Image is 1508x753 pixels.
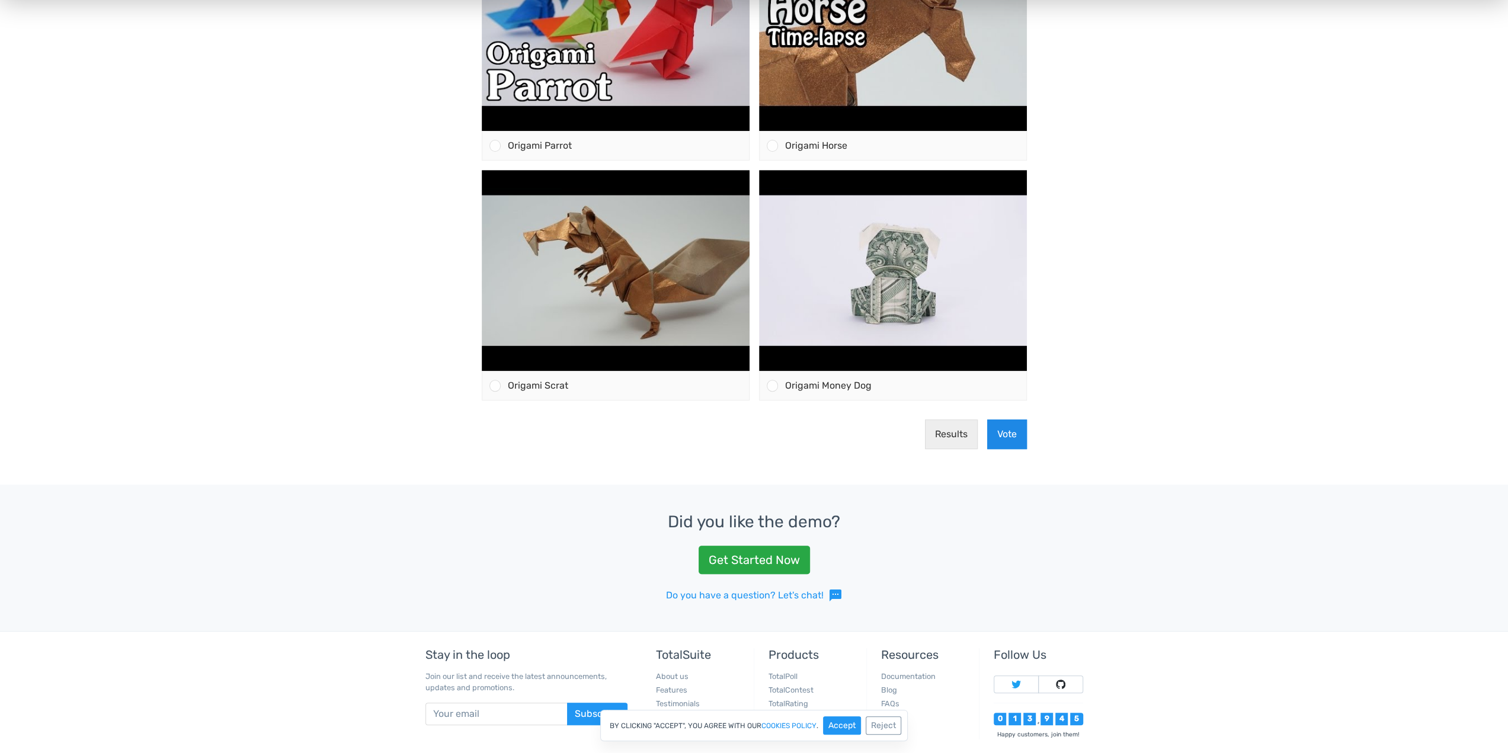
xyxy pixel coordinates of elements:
img: hqdefault.jpg [482,203,750,403]
span: Origami Giraffe [785,172,851,184]
a: TotalPoll [769,672,798,681]
img: hqdefault.jpg [482,443,750,643]
button: Results [925,692,978,722]
span: Origami Money Dog [785,652,872,664]
div: By clicking "Accept", you agree with our . [600,710,908,741]
a: Testimonials [656,699,700,708]
button: Accept [823,716,861,735]
button: Reject [866,716,901,735]
h3: Did you like the demo? [28,513,1480,531]
a: Do you have a question? Let's chat!sms [666,588,843,603]
img: Follow TotalSuite on Twitter [1011,680,1021,689]
a: TotalRating [769,699,808,708]
h5: Resources [881,648,970,661]
a: Documentation [881,672,936,681]
h5: TotalSuite [656,648,745,661]
button: Vote [987,692,1027,722]
a: TotalContest [769,685,814,694]
a: FAQs [881,699,899,708]
a: Features [656,685,687,694]
a: cookies policy [761,722,817,729]
input: Your email [425,703,568,725]
a: Get Started Now [699,546,810,574]
span: Origami Scrat [508,652,568,664]
img: hqdefault.jpg [759,443,1027,643]
h5: Follow Us [994,648,1083,661]
span: Origami Money Cat [508,172,592,184]
h5: Stay in the loop [425,648,627,661]
p: Join our list and receive the latest announcements, updates and promotions. [425,671,627,693]
a: About us [656,672,689,681]
img: hqdefault.jpg [759,203,1027,403]
h5: Products [769,648,857,661]
span: Origami Horse [785,412,847,424]
button: Subscribe [567,703,627,725]
span: Origami Parrot [508,412,572,424]
a: Blog [881,685,897,694]
span: sms [828,588,843,603]
img: Follow TotalSuite on Github [1056,680,1065,689]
